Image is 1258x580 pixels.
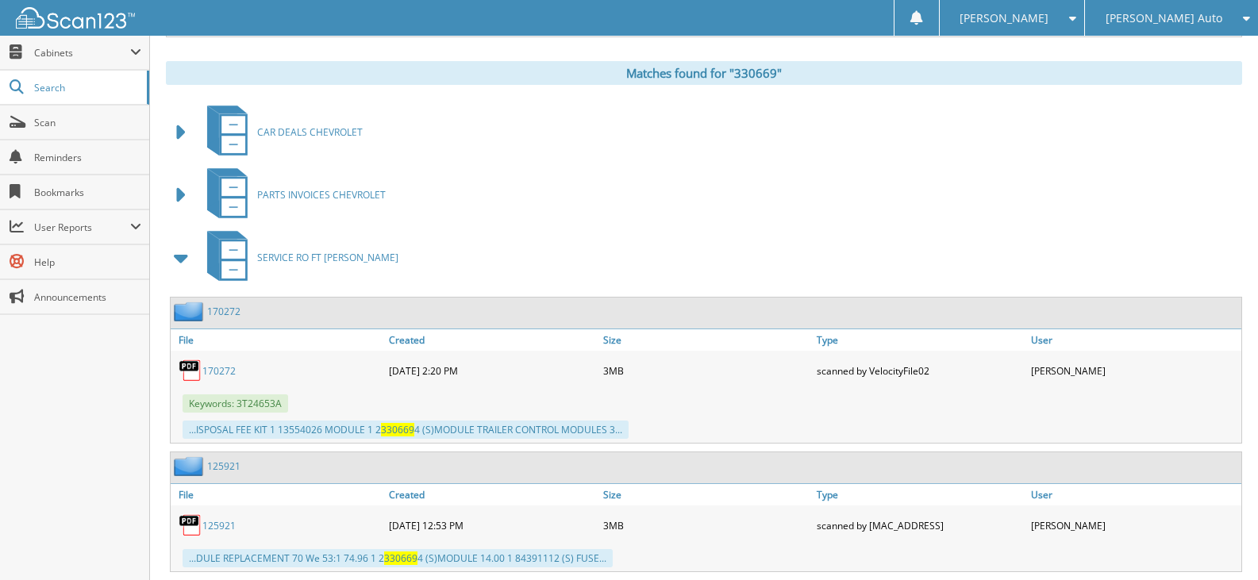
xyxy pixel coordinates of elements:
[34,186,141,199] span: Bookmarks
[257,188,386,202] span: PARTS INVOICES CHEVROLET
[207,459,240,473] a: 125921
[257,125,363,139] span: CAR DEALS CHEVROLET
[174,456,207,476] img: folder2.png
[1027,509,1241,541] div: [PERSON_NAME]
[198,101,363,163] a: CAR DEALS CHEVROLET
[179,359,202,382] img: PDF.png
[171,329,385,351] a: File
[1027,329,1241,351] a: User
[257,251,398,264] span: SERVICE RO FT [PERSON_NAME]
[599,509,814,541] div: 3MB
[34,46,130,60] span: Cabinets
[171,484,385,505] a: File
[198,163,386,226] a: PARTS INVOICES CHEVROLET
[174,302,207,321] img: folder2.png
[183,549,613,567] div: ...DULE REPLACEMENT 70 We 53:1 74.96 1 2 4 (S)MODULE 14.00 1 84391112 (S) FUSE...
[385,355,599,386] div: [DATE] 2:20 PM
[198,226,398,289] a: SERVICE RO FT [PERSON_NAME]
[166,61,1242,85] div: Matches found for "330669"
[34,81,139,94] span: Search
[599,329,814,351] a: Size
[202,519,236,532] a: 125921
[34,116,141,129] span: Scan
[202,364,236,378] a: 170272
[183,394,288,413] span: Keywords: 3T24653A
[813,329,1027,351] a: Type
[1027,355,1241,386] div: [PERSON_NAME]
[34,151,141,164] span: Reminders
[16,7,135,29] img: scan123-logo-white.svg
[381,423,414,436] span: 330669
[385,484,599,505] a: Created
[34,290,141,304] span: Announcements
[385,329,599,351] a: Created
[207,305,240,318] a: 170272
[813,484,1027,505] a: Type
[813,509,1027,541] div: scanned by [MAC_ADDRESS]
[813,355,1027,386] div: scanned by VelocityFile02
[385,509,599,541] div: [DATE] 12:53 PM
[183,421,629,439] div: ...ISPOSAL FEE KIT 1 13554026 MODULE 1 2 4 (S)MODULE TRAILER CONTROL MODULES 3...
[34,221,130,234] span: User Reports
[599,484,814,505] a: Size
[179,513,202,537] img: PDF.png
[960,13,1048,23] span: [PERSON_NAME]
[1027,484,1241,505] a: User
[1106,13,1222,23] span: [PERSON_NAME] Auto
[384,551,417,565] span: 330669
[599,355,814,386] div: 3MB
[34,255,141,269] span: Help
